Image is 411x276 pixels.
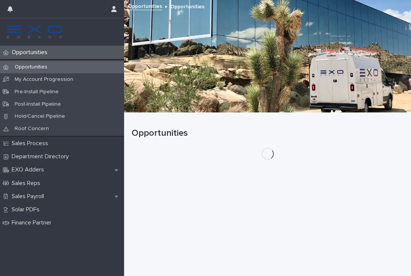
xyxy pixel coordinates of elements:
[9,113,71,120] p: Hold/Cancel Pipeline
[170,2,205,10] p: Opportunities
[9,126,55,132] p: Roof Concern
[9,219,58,226] p: Finance Partner
[9,193,50,200] p: Sales Payroll
[9,101,67,108] p: Post-Install Pipeline
[9,64,53,70] p: Opportunities
[9,89,65,95] p: Pre-Install Pipeline
[132,128,403,139] h1: Opportunities
[9,206,45,213] p: Solar PDFs
[9,76,79,83] p: My Account Progression
[9,166,50,173] p: EXO Adders
[9,153,75,160] p: Department Directory
[128,2,162,10] a: Opportunities
[9,49,53,56] p: Opportunities
[9,180,46,187] p: Sales Reps
[9,140,54,147] p: Sales Process
[6,24,63,39] img: FKS5r6ZBThi8E5hshIGi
